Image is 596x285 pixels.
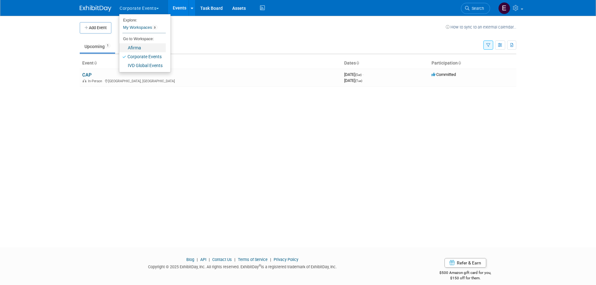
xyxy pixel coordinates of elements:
span: (Sat) [355,73,362,77]
span: [DATE] [344,72,363,77]
img: ExhibitDay [80,5,111,12]
img: Emma Mitchell [498,2,510,14]
a: Search [461,3,490,14]
a: Sort by Participation Type [458,60,461,65]
a: API [200,257,206,262]
a: Contact Us [212,257,232,262]
th: Event [80,58,342,69]
a: CAP [82,72,92,78]
span: Search [469,6,484,11]
span: | [195,257,199,262]
a: Corporate Events [119,52,166,61]
a: IVD Global Events [119,61,166,70]
div: Copyright © 2025 ExhibitDay, Inc. All rights reserved. ExhibitDay is a registered trademark of Ex... [80,263,405,270]
a: Afirma [119,43,166,52]
th: Dates [342,58,429,69]
span: | [233,257,237,262]
a: Terms of Service [238,257,268,262]
sup: ® [259,264,261,267]
a: Sort by Start Date [356,60,359,65]
span: | [269,257,273,262]
a: Sort by Event Name [94,60,97,65]
th: Participation [429,58,516,69]
span: [DATE] [344,78,362,83]
a: Past1 [116,40,141,53]
div: [GEOGRAPHIC_DATA], [GEOGRAPHIC_DATA] [82,78,339,83]
a: Privacy Policy [274,257,298,262]
span: In-Person [88,79,104,83]
span: - [363,72,363,77]
div: $150 off for them. [414,276,517,281]
img: In-Person Event [83,79,86,82]
span: 1 [105,43,110,48]
span: 3 [152,25,157,30]
a: My Workspaces3 [122,22,166,33]
span: Committed [431,72,456,77]
span: (Tue) [355,79,362,83]
li: Explore: [119,16,166,22]
span: | [207,257,211,262]
a: Blog [186,257,194,262]
a: How to sync to an external calendar... [446,25,516,29]
button: Add Event [80,22,111,34]
a: Upcoming1 [80,40,115,53]
div: $500 Amazon gift card for you, [414,266,517,281]
a: Refer & Earn [444,258,486,268]
li: Go to Workspace: [119,35,166,43]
